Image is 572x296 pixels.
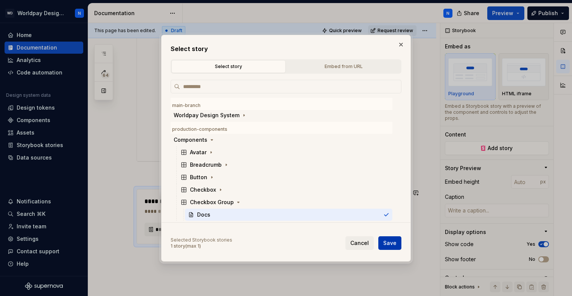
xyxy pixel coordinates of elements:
[171,122,392,134] div: production-components
[171,237,232,243] div: Selected Storybook stories
[345,236,374,250] button: Cancel
[171,98,392,110] div: main-branch
[289,63,398,70] div: Embed from URL
[174,63,283,70] div: Select story
[197,211,210,219] div: Docs
[174,136,207,144] div: Components
[190,174,207,181] div: Button
[350,239,369,247] span: Cancel
[190,149,207,156] div: Avatar
[171,243,232,249] div: 1 story (max 1)
[190,198,234,206] div: Checkbox Group
[190,161,222,169] div: Breadcrumb
[190,186,216,194] div: Checkbox
[171,44,401,53] h2: Select story
[174,112,239,119] div: Worldpay Design System
[383,239,396,247] span: Save
[378,236,401,250] button: Save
